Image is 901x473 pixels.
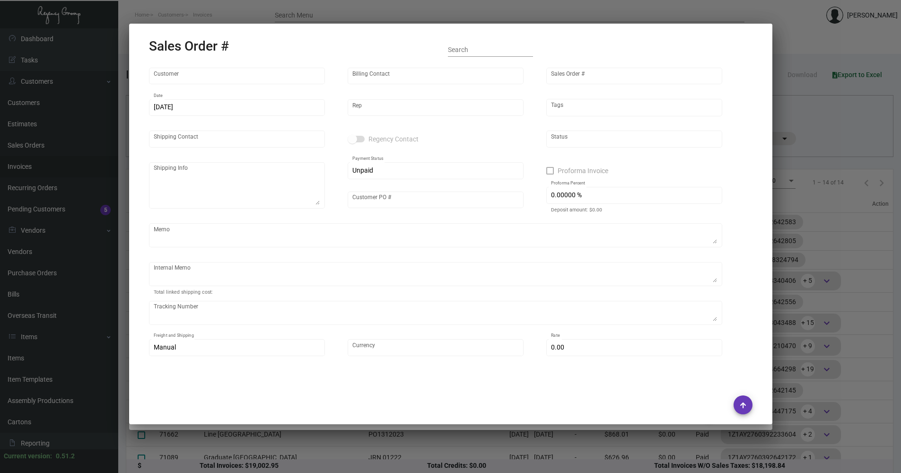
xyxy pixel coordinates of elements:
span: Manual [154,343,176,351]
div: 0.51.2 [56,451,75,461]
h2: Sales Order # [149,38,229,54]
span: Proforma Invoice [558,165,608,176]
mat-hint: Total linked shipping cost: [154,289,213,295]
span: Unpaid [352,166,373,174]
div: Current version: [4,451,52,461]
mat-hint: Deposit amount: $0.00 [551,207,602,213]
span: Regency Contact [368,133,419,145]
